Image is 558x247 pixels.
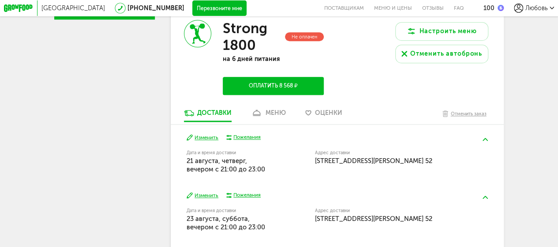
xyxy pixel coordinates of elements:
[525,4,547,12] span: Любовь
[223,77,323,95] button: Оплатить 8 568 ₽
[301,109,346,121] a: Оценки
[180,109,235,121] a: Доставки
[192,0,247,16] button: Перезвоните мне
[187,151,275,155] label: Дата и время доставки
[197,109,232,117] div: Доставки
[483,138,488,141] img: arrow-up-green.5eb5f82.svg
[223,20,283,53] h3: Strong 1800
[226,134,261,141] button: Пожелания
[498,5,504,11] img: bonus_b.cdccf46.png
[247,109,289,121] a: меню
[315,109,342,117] span: Оценки
[187,192,218,199] button: Изменить
[395,45,488,63] button: Отменить автобронь
[450,110,486,118] div: Отменить заказ
[438,109,490,124] button: Отменить заказ
[395,22,488,41] button: Настроить меню
[187,209,275,213] label: Дата и время доставки
[315,151,460,155] label: Адрес доставки
[315,209,460,213] label: Адрес доставки
[226,192,261,199] button: Пожелания
[233,134,261,141] div: Пожелания
[315,157,432,165] span: [STREET_ADDRESS][PERSON_NAME] 52
[233,192,261,199] div: Пожелания
[41,4,105,12] span: [GEOGRAPHIC_DATA]
[187,134,218,141] button: Изменить
[483,196,488,199] img: arrow-up-green.5eb5f82.svg
[223,55,323,63] p: на 6 дней питания
[266,109,286,117] div: меню
[187,157,265,173] span: 21 августа, четверг, вечером c 21:00 до 23:00
[483,4,494,12] div: 100
[410,49,482,58] div: Отменить автобронь
[187,215,265,231] span: 23 августа, суббота, вечером c 21:00 до 23:00
[285,32,324,41] div: Не оплачен
[315,215,432,223] span: [STREET_ADDRESS][PERSON_NAME] 52
[127,4,184,12] a: [PHONE_NUMBER]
